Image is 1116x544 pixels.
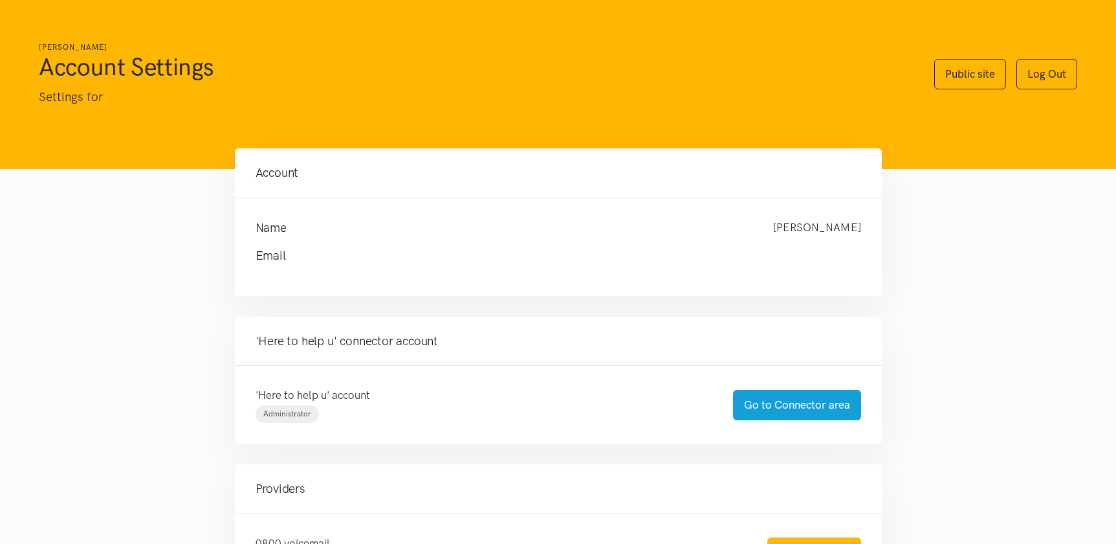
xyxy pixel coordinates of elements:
[760,219,874,237] div: [PERSON_NAME]
[1016,59,1077,89] a: Log Out
[934,59,1006,89] a: Public site
[39,51,908,82] h1: Account Settings
[256,480,861,498] h4: Providers
[256,332,861,350] h4: 'Here to help u' connector account
[256,387,707,404] p: 'Here to help u' account
[256,247,835,265] h4: Email
[256,219,747,237] h4: Name
[39,41,908,54] h6: [PERSON_NAME]
[256,164,861,182] h4: Account
[733,390,861,420] a: Go to Connector area
[263,409,311,418] span: Administrator
[39,87,908,107] p: Settings for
